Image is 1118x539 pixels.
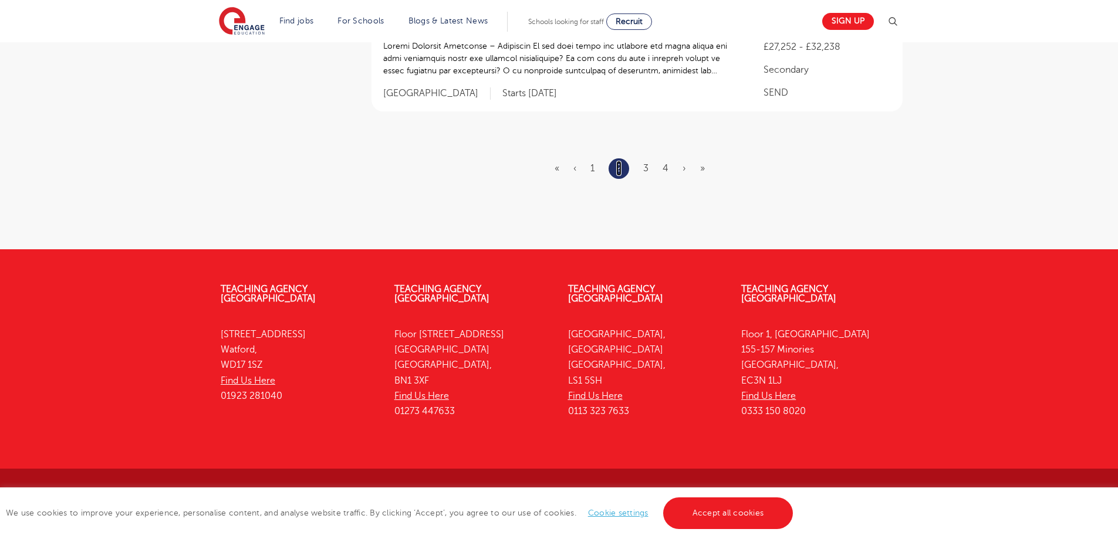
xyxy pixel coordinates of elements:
[741,391,796,401] a: Find Us Here
[573,163,576,174] a: Previous
[555,163,559,174] a: First
[221,284,316,304] a: Teaching Agency [GEOGRAPHIC_DATA]
[663,163,668,174] a: 4
[383,40,741,77] p: Loremi Dolorsit Ametconse – Adipiscin El sed doei tempo inc utlabore etd magna aliqua eni admi ve...
[590,163,595,174] a: 1
[408,16,488,25] a: Blogs & Latest News
[568,284,663,304] a: Teaching Agency [GEOGRAPHIC_DATA]
[383,87,491,100] span: [GEOGRAPHIC_DATA]
[568,327,724,419] p: [GEOGRAPHIC_DATA], [GEOGRAPHIC_DATA] [GEOGRAPHIC_DATA], LS1 5SH 0113 323 7633
[219,7,265,36] img: Engage Education
[663,497,793,529] a: Accept all cookies
[528,18,604,26] span: Schools looking for staff
[588,509,648,517] a: Cookie settings
[337,16,384,25] a: For Schools
[568,391,623,401] a: Find Us Here
[741,284,836,304] a: Teaching Agency [GEOGRAPHIC_DATA]
[279,16,314,25] a: Find jobs
[700,163,705,174] a: Last
[764,86,890,100] p: SEND
[683,163,686,174] a: Next
[764,63,890,77] p: Secondary
[616,161,622,176] a: 2
[221,327,377,404] p: [STREET_ADDRESS] Watford, WD17 1SZ 01923 281040
[822,13,874,30] a: Sign up
[606,13,652,30] a: Recruit
[502,87,557,100] p: Starts [DATE]
[616,17,643,26] span: Recruit
[643,163,648,174] a: 3
[394,284,489,304] a: Teaching Agency [GEOGRAPHIC_DATA]
[741,327,897,419] p: Floor 1, [GEOGRAPHIC_DATA] 155-157 Minories [GEOGRAPHIC_DATA], EC3N 1LJ 0333 150 8020
[221,375,275,386] a: Find Us Here
[394,327,550,419] p: Floor [STREET_ADDRESS] [GEOGRAPHIC_DATA] [GEOGRAPHIC_DATA], BN1 3XF 01273 447633
[394,391,449,401] a: Find Us Here
[764,40,890,54] p: £27,252 - £32,238
[6,509,796,517] span: We use cookies to improve your experience, personalise content, and analyse website traffic. By c...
